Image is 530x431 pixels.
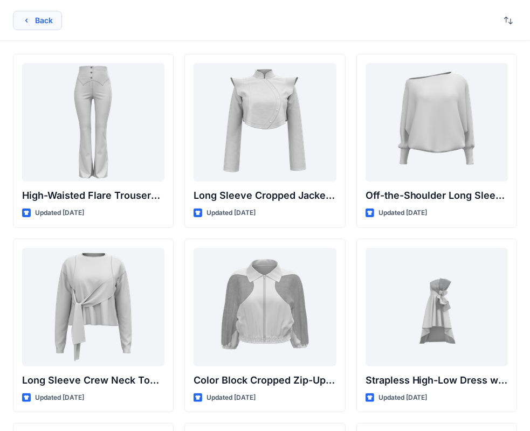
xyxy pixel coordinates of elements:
p: Long Sleeve Cropped Jacket with Mandarin Collar and Shoulder Detail [194,188,336,203]
a: High-Waisted Flare Trousers with Button Detail [22,63,164,182]
a: Color Block Cropped Zip-Up Jacket with Sheer Sleeves [194,248,336,366]
a: Off-the-Shoulder Long Sleeve Top [366,63,508,182]
a: Long Sleeve Cropped Jacket with Mandarin Collar and Shoulder Detail [194,63,336,182]
p: Updated [DATE] [378,207,428,219]
button: Back [13,11,62,30]
p: Off-the-Shoulder Long Sleeve Top [366,188,508,203]
p: Updated [DATE] [378,392,428,404]
p: Updated [DATE] [35,207,84,219]
a: Long Sleeve Crew Neck Top with Asymmetrical Tie Detail [22,248,164,366]
p: Updated [DATE] [207,207,256,219]
p: Updated [DATE] [207,392,256,404]
p: Updated [DATE] [35,392,84,404]
p: Color Block Cropped Zip-Up Jacket with Sheer Sleeves [194,373,336,388]
p: High-Waisted Flare Trousers with Button Detail [22,188,164,203]
p: Strapless High-Low Dress with Side Bow Detail [366,373,508,388]
a: Strapless High-Low Dress with Side Bow Detail [366,248,508,366]
p: Long Sleeve Crew Neck Top with Asymmetrical Tie Detail [22,373,164,388]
